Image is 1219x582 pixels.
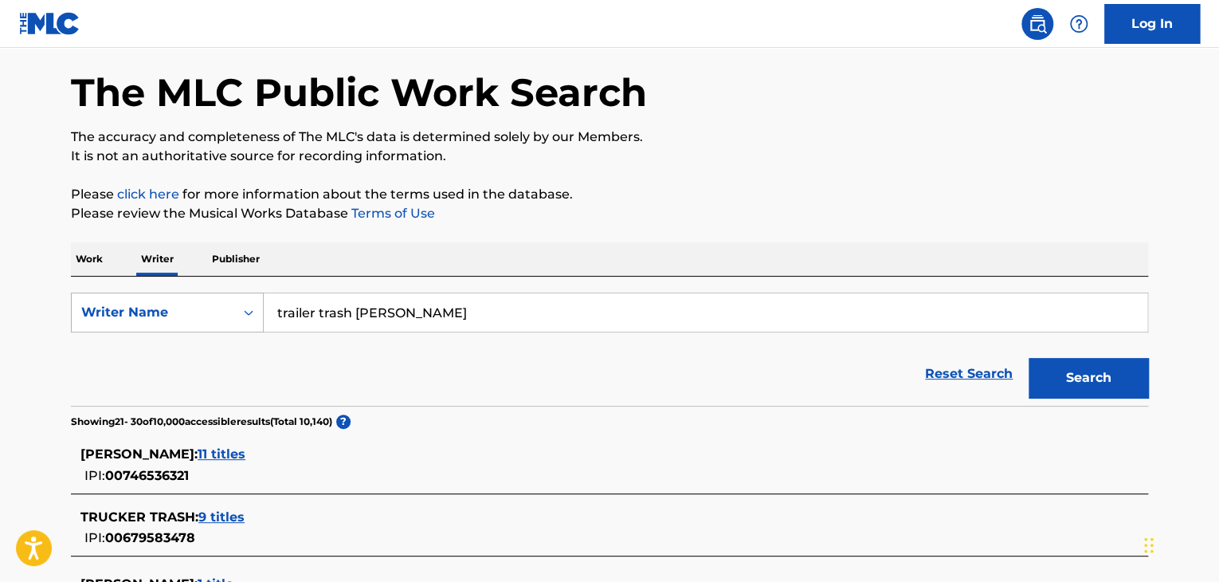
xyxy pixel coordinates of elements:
p: Writer [136,242,178,276]
a: click here [117,187,179,202]
a: Reset Search [917,356,1021,391]
p: It is not an authoritative source for recording information. [71,147,1148,166]
span: 11 titles [198,446,245,462]
span: TRUCKER TRASH : [80,509,198,525]
p: The accuracy and completeness of The MLC's data is determined solely by our Members. [71,128,1148,147]
span: [PERSON_NAME] : [80,446,198,462]
div: Writer Name [81,303,225,322]
div: Drag [1144,521,1154,569]
a: Terms of Use [348,206,435,221]
p: Please for more information about the terms used in the database. [71,185,1148,204]
span: IPI: [84,530,105,545]
form: Search Form [71,293,1148,406]
a: Public Search [1021,8,1053,40]
button: Search [1029,358,1148,398]
img: MLC Logo [19,12,80,35]
a: Log In [1104,4,1200,44]
p: Please review the Musical Works Database [71,204,1148,223]
img: search [1028,14,1047,33]
h1: The MLC Public Work Search [71,69,647,116]
span: IPI: [84,468,105,483]
img: help [1069,14,1088,33]
div: Help [1063,8,1095,40]
p: Showing 21 - 30 of 10,000 accessible results (Total 10,140 ) [71,415,332,429]
iframe: Chat Widget [1139,505,1219,582]
span: 9 titles [198,509,245,525]
span: 00679583478 [105,530,195,545]
p: Work [71,242,108,276]
span: 00746536321 [105,468,189,483]
p: Publisher [207,242,265,276]
span: ? [336,415,351,429]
